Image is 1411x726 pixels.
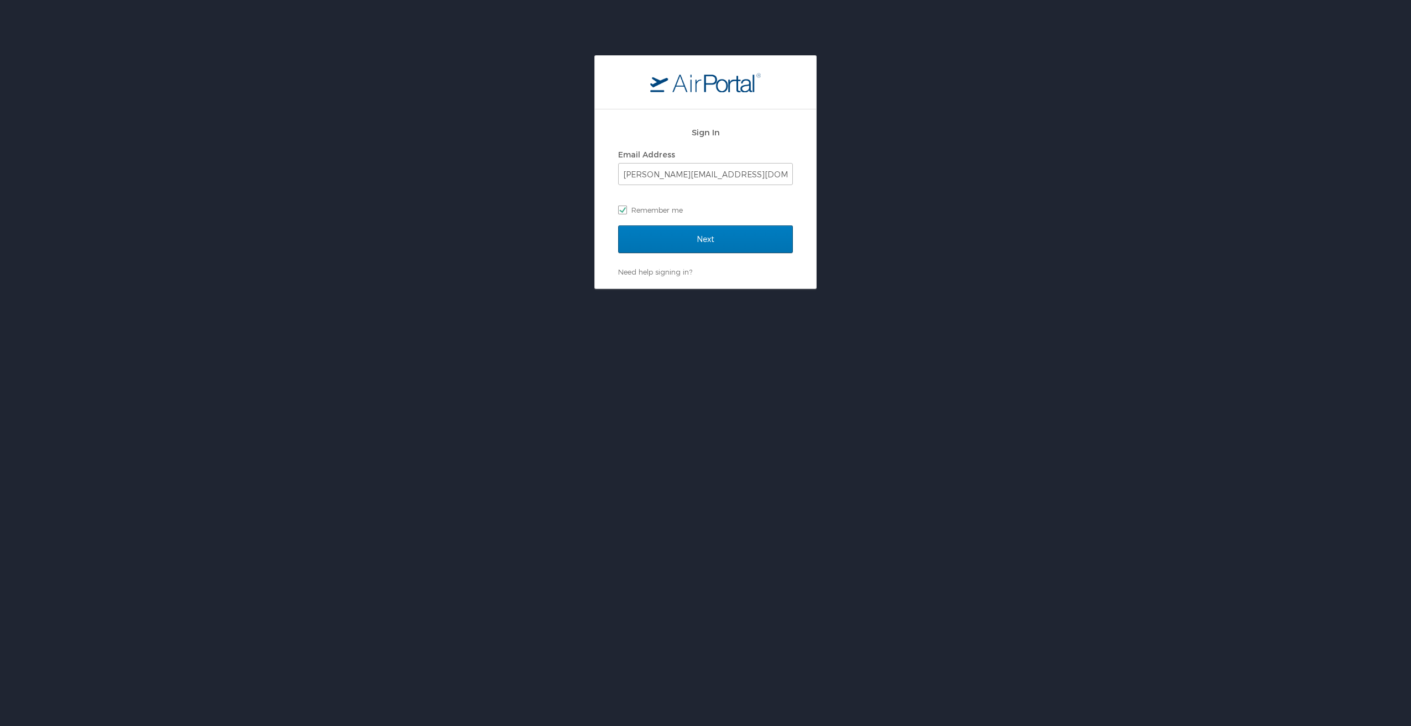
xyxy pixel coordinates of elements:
[618,126,793,139] h2: Sign In
[618,202,793,218] label: Remember me
[618,267,692,276] a: Need help signing in?
[618,150,675,159] label: Email Address
[618,225,793,253] input: Next
[650,72,761,92] img: logo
